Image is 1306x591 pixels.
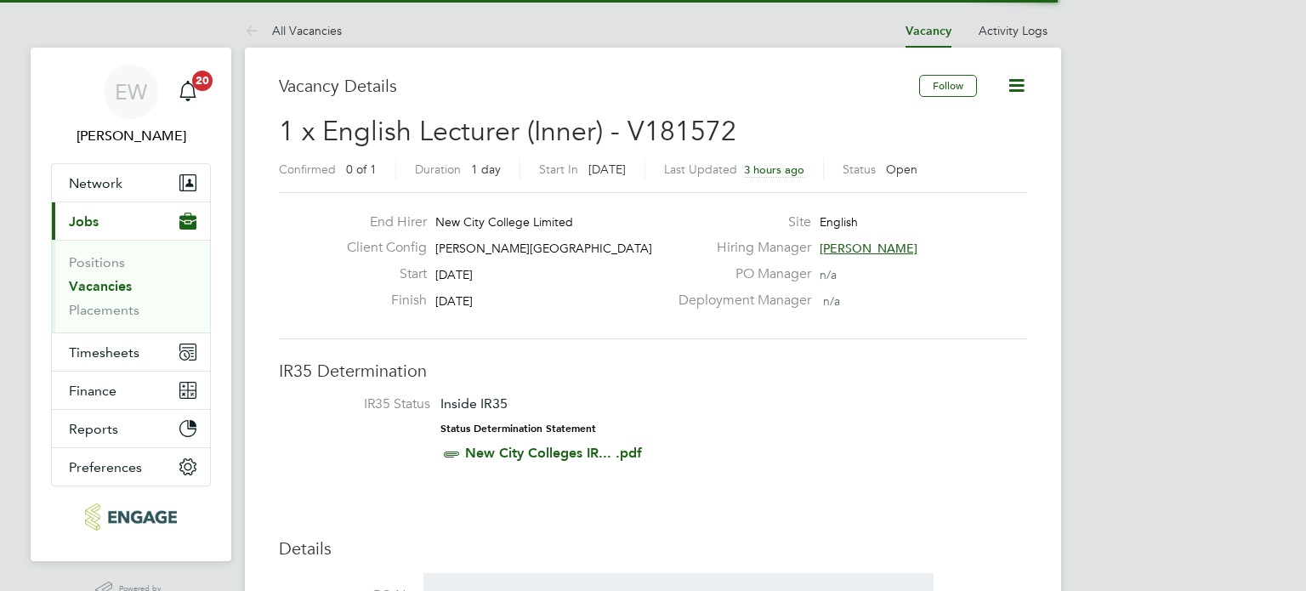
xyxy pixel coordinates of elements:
a: Activity Logs [979,23,1048,38]
span: n/a [823,293,840,309]
a: 20 [171,65,205,119]
a: EW[PERSON_NAME] [51,65,211,146]
label: Last Updated [664,162,737,177]
span: Network [69,175,122,191]
button: Finance [52,372,210,409]
button: Network [52,164,210,202]
span: [PERSON_NAME][GEOGRAPHIC_DATA] [435,241,652,256]
h3: Vacancy Details [279,75,919,97]
button: Timesheets [52,333,210,371]
a: Positions [69,254,125,270]
span: Inside IR35 [440,395,508,412]
span: Reports [69,421,118,437]
span: Preferences [69,459,142,475]
a: Vacancy [906,24,951,38]
span: [DATE] [435,267,473,282]
strong: Status Determination Statement [440,423,596,435]
span: n/a [820,267,837,282]
span: [PERSON_NAME] [820,241,917,256]
span: 1 x English Lecturer (Inner) - V181572 [279,115,736,148]
label: PO Manager [668,265,811,283]
span: Ella Wratten [51,126,211,146]
span: [DATE] [588,162,626,177]
label: Start In [539,162,578,177]
label: Deployment Manager [668,292,811,310]
span: Jobs [69,213,99,230]
div: Jobs [52,240,210,332]
a: Vacancies [69,278,132,294]
span: Timesheets [69,344,139,361]
span: EW [115,81,147,103]
span: English [820,214,858,230]
a: Placements [69,302,139,318]
span: 3 hours ago [744,162,804,177]
label: Confirmed [279,162,336,177]
span: 0 of 1 [346,162,377,177]
button: Reports [52,410,210,447]
button: Preferences [52,448,210,486]
label: Duration [415,162,461,177]
label: Hiring Manager [668,239,811,257]
a: New City Colleges IR... .pdf [465,445,642,461]
span: 20 [192,71,213,91]
span: Finance [69,383,116,399]
label: End Hirer [333,213,427,231]
label: Start [333,265,427,283]
img: blackstonerecruitment-logo-retina.png [85,503,176,531]
span: [DATE] [435,293,473,309]
label: Client Config [333,239,427,257]
label: Site [668,213,811,231]
h3: IR35 Determination [279,360,1027,382]
button: Jobs [52,202,210,240]
span: Open [886,162,917,177]
label: Finish [333,292,427,310]
span: 1 day [471,162,501,177]
label: Status [843,162,876,177]
nav: Main navigation [31,48,231,561]
a: All Vacancies [245,23,342,38]
button: Follow [919,75,977,97]
h3: Details [279,537,1027,560]
span: New City College Limited [435,214,573,230]
label: IR35 Status [296,395,430,413]
a: Go to home page [51,503,211,531]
